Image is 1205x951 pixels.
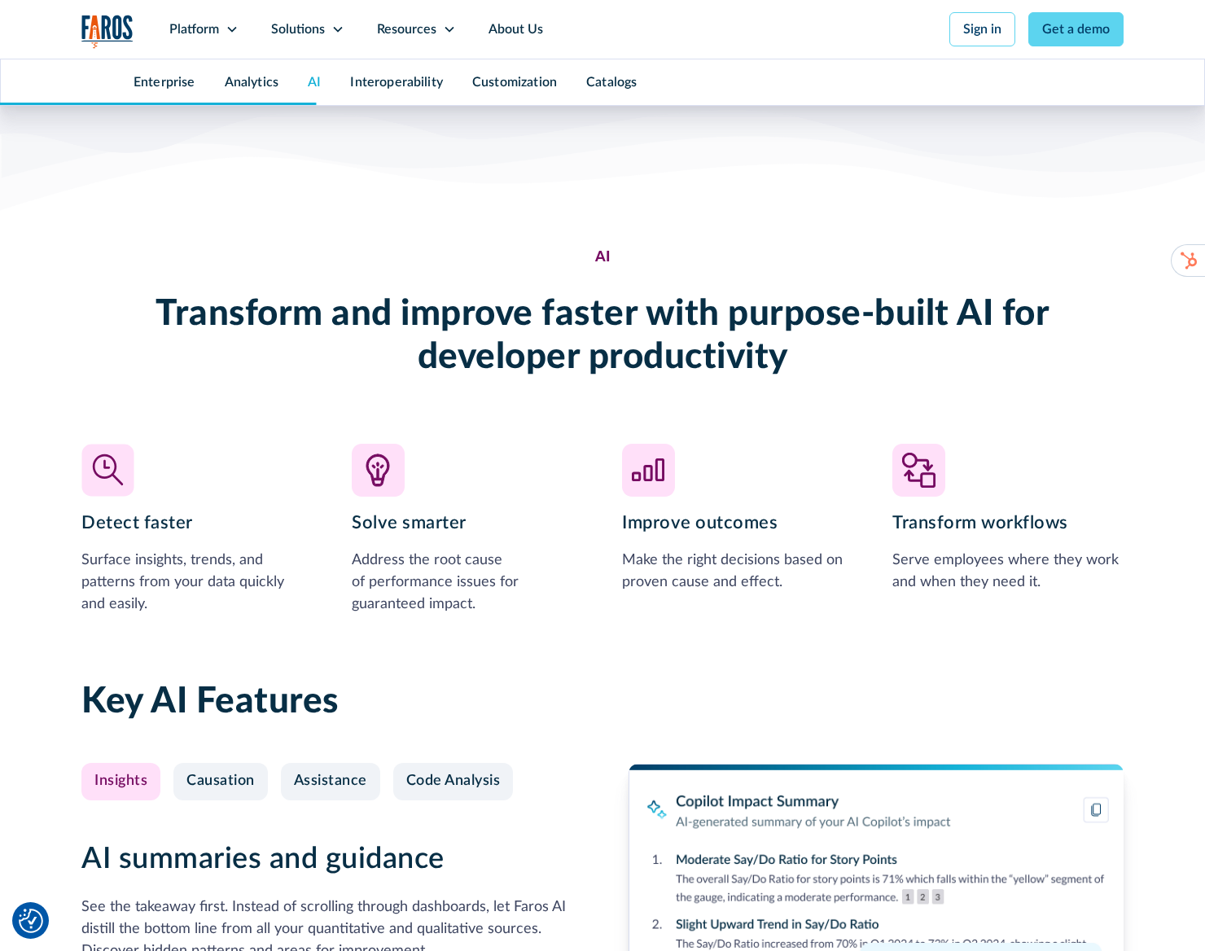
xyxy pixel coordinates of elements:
[622,550,853,594] div: Make the right decisions based on proven cause and effect.
[169,20,219,39] div: Platform
[352,510,583,537] h3: Solve smarter
[19,909,43,933] img: Revisit consent button
[186,773,255,791] div: Causation
[406,773,501,791] div: Code Analysis
[472,76,557,89] a: Customization
[19,909,43,933] button: Cookie Settings
[81,15,134,48] a: home
[81,842,576,877] h3: AI summaries and guidance
[81,293,1124,379] h2: Transform and improve faster with purpose-built AI for developer productivity
[134,76,195,89] a: Enterprise
[892,550,1124,594] div: Serve employees where they work and when they need it.
[622,510,853,537] h3: Improve outcomes
[377,20,436,39] div: Resources
[352,550,583,616] div: Address the root cause of performance issues for guaranteed impact.
[308,76,321,89] a: AI
[949,12,1015,46] a: Sign in
[94,773,147,791] div: Insights
[81,681,1124,724] h2: Key AI Features
[81,15,134,48] img: Logo of the analytics and reporting company Faros.
[294,773,367,791] div: Assistance
[81,510,313,537] h3: Detect faster
[892,510,1124,537] h3: Transform workflows
[595,249,611,267] div: AI
[1028,12,1124,46] a: Get a demo
[225,76,278,89] a: Analytics
[586,76,637,89] a: Catalogs
[350,76,443,89] a: Interoperability
[81,550,313,616] div: Surface insights, trends, and patterns from your data quickly and easily.
[271,20,325,39] div: Solutions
